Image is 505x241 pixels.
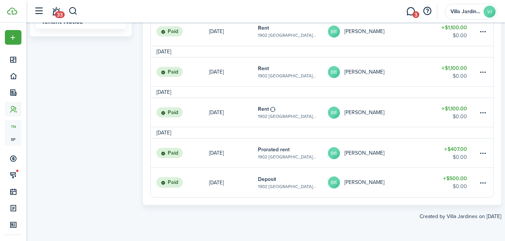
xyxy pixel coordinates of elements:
[258,98,328,127] a: Rent1902 [GEOGRAPHIC_DATA][PERSON_NAME], Unit 3
[156,67,183,77] status: Paid
[453,72,467,80] table-amount-description: $0.00
[328,139,433,167] a: BB[PERSON_NAME]
[328,107,340,119] avatar-text: BB
[344,69,384,75] table-profile-info-text: [PERSON_NAME]
[151,57,209,86] a: Paid
[433,168,478,197] a: $500.00$0.00
[151,168,209,197] a: Paid
[5,133,21,146] a: sp
[68,5,78,18] button: Search
[450,9,481,14] span: Villa Jardines
[258,105,269,113] table-info-title: Rent
[156,148,183,158] status: Paid
[328,66,340,78] avatar-text: BB
[258,154,317,160] table-subtitle: 1902 [GEOGRAPHIC_DATA][PERSON_NAME], Unit 3
[258,183,317,190] table-subtitle: 1902 [GEOGRAPHIC_DATA][PERSON_NAME], Unit 3
[209,68,224,76] p: [DATE]
[209,168,258,197] a: [DATE]
[484,6,496,18] avatar-text: VJ
[209,98,258,127] a: [DATE]
[5,120,21,133] a: tn
[433,98,478,127] a: $1,100.00$0.00
[453,153,467,161] table-amount-description: $0.00
[453,182,467,190] table-amount-description: $0.00
[441,24,467,32] table-amount-title: $1,100.00
[444,145,467,153] table-amount-title: $407.00
[433,57,478,86] a: $1,100.00$0.00
[453,113,467,120] table-amount-description: $0.00
[209,108,224,116] p: [DATE]
[443,175,467,182] table-amount-title: $500.00
[258,65,269,72] table-info-title: Rent
[344,29,384,35] table-profile-info-text: [PERSON_NAME]
[156,26,183,37] status: Paid
[258,24,269,32] table-info-title: Rent
[151,129,177,137] td: [DATE]
[258,72,317,79] table-subtitle: 1902 [GEOGRAPHIC_DATA][PERSON_NAME], Unit 3
[209,57,258,86] a: [DATE]
[7,8,17,15] img: TenantCloud
[258,168,328,197] a: Deposit1902 [GEOGRAPHIC_DATA][PERSON_NAME], Unit 3
[258,175,276,183] table-info-title: Deposit
[258,57,328,86] a: Rent1902 [GEOGRAPHIC_DATA][PERSON_NAME], Unit 3
[209,17,258,46] a: [DATE]
[258,17,328,46] a: Rent1902 [GEOGRAPHIC_DATA][PERSON_NAME], Unit 3
[328,57,433,86] a: BB[PERSON_NAME]
[209,27,224,35] p: [DATE]
[328,176,340,188] avatar-text: BB
[209,139,258,167] a: [DATE]
[328,168,433,197] a: BB[PERSON_NAME]
[453,32,467,39] table-amount-description: $0.00
[344,179,384,185] table-profile-info-text: [PERSON_NAME]
[328,26,340,38] avatar-text: BB
[258,146,290,154] table-info-title: Prorated rent
[32,4,46,18] button: Open sidebar
[433,17,478,46] a: $1,100.00$0.00
[421,5,434,18] button: Open resource center
[156,177,183,188] status: Paid
[151,98,209,127] a: Paid
[55,11,65,18] span: 33
[344,110,384,116] table-profile-info-text: [PERSON_NAME]
[412,11,419,18] span: 3
[328,17,433,46] a: BB[PERSON_NAME]
[403,2,418,21] a: Messaging
[209,179,224,187] p: [DATE]
[49,2,63,21] a: Notifications
[151,17,209,46] a: Paid
[209,149,224,157] p: [DATE]
[258,139,328,167] a: Prorated rent1902 [GEOGRAPHIC_DATA][PERSON_NAME], Unit 3
[151,88,177,96] td: [DATE]
[258,113,317,120] table-subtitle: 1902 [GEOGRAPHIC_DATA][PERSON_NAME], Unit 3
[156,107,183,118] status: Paid
[344,150,384,156] table-profile-info-text: [PERSON_NAME]
[441,105,467,113] table-amount-title: $1,100.00
[5,30,21,45] button: Open menu
[328,98,433,127] a: BB[PERSON_NAME]
[328,147,340,159] avatar-text: BB
[441,64,467,72] table-amount-title: $1,100.00
[258,32,317,39] table-subtitle: 1902 [GEOGRAPHIC_DATA][PERSON_NAME], Unit 3
[151,48,177,56] td: [DATE]
[433,139,478,167] a: $407.00$0.00
[151,139,209,167] a: Paid
[30,205,501,220] created-at: Created by Villa Jardines on [DATE]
